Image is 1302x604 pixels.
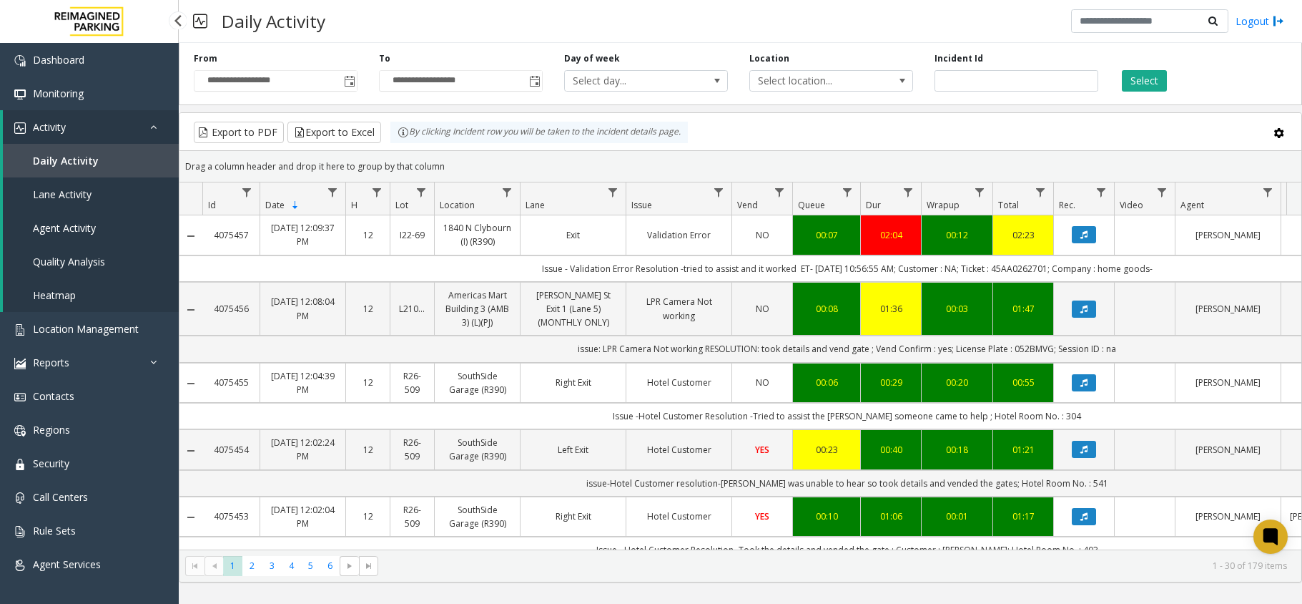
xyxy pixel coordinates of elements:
[33,53,84,67] span: Dashboard
[179,154,1301,179] div: Drag a column header and drop it here to group by that column
[529,228,617,242] a: Exit
[1258,182,1278,202] a: Agent Filter Menu
[269,436,337,463] a: [DATE] 12:02:24 PM
[1184,302,1272,316] a: [PERSON_NAME]
[214,4,332,39] h3: Daily Activity
[440,199,475,211] span: Location
[33,389,74,403] span: Contacts
[320,556,340,575] span: Page 6
[33,524,76,537] span: Rule Sets
[33,255,105,268] span: Quality Analysis
[930,228,984,242] a: 00:12
[802,443,852,457] a: 00:23
[529,510,617,523] a: Right Exit
[341,71,357,91] span: Toggle popup
[755,444,769,456] span: YES
[802,510,852,523] a: 00:10
[262,556,282,575] span: Page 3
[529,443,617,457] a: Left Exit
[14,358,26,369] img: 'icon'
[208,199,216,211] span: Id
[379,52,390,65] label: To
[179,230,202,242] a: Collapse Details
[770,182,789,202] a: Vend Filter Menu
[1180,199,1204,211] span: Agent
[631,199,652,211] span: Issue
[355,376,381,389] a: 12
[194,52,217,65] label: From
[709,182,729,202] a: Issue Filter Menu
[1002,302,1045,316] div: 01:47
[33,187,92,201] span: Lane Activity
[529,288,617,330] a: [PERSON_NAME] St Exit 1 (Lane 5) (MONTHLY ONLY)
[869,302,912,316] div: 01:36
[930,510,984,523] div: 00:01
[179,378,202,389] a: Collapse Details
[211,376,251,389] a: 4075455
[211,510,251,523] a: 4075453
[14,89,26,100] img: 'icon'
[399,503,425,530] a: R26-509
[869,228,912,242] a: 02:04
[269,369,337,396] a: [DATE] 12:04:39 PM
[635,443,723,457] a: Hotel Customer
[179,182,1301,550] div: Data table
[741,302,784,316] a: NO
[14,55,26,67] img: 'icon'
[398,127,409,138] img: infoIcon.svg
[359,556,378,576] span: Go to the last page
[282,556,301,575] span: Page 4
[869,443,912,457] div: 00:40
[869,510,912,523] div: 01:06
[1002,510,1045,523] a: 01:17
[756,376,769,389] span: NO
[340,556,359,576] span: Go to the next page
[14,459,26,470] img: 'icon'
[3,211,179,245] a: Agent Activity
[33,356,69,369] span: Reports
[998,199,1019,211] span: Total
[265,199,285,211] span: Date
[930,443,984,457] div: 00:18
[301,556,320,575] span: Page 5
[33,120,66,134] span: Activity
[1002,228,1045,242] a: 02:23
[635,228,723,242] a: Validation Error
[749,52,789,65] label: Location
[33,288,76,302] span: Heatmap
[287,122,381,143] button: Export to Excel
[802,228,852,242] a: 00:07
[3,177,179,211] a: Lane Activity
[355,443,381,457] a: 12
[387,560,1287,572] kendo-pager-info: 1 - 30 of 179 items
[194,122,284,143] button: Export to PDF
[211,228,251,242] a: 4075457
[355,510,381,523] a: 12
[526,199,545,211] span: Lane
[756,229,769,241] span: NO
[443,369,511,396] a: SouthSide Garage (R390)
[930,376,984,389] a: 00:20
[1002,376,1045,389] a: 00:55
[1184,443,1272,457] a: [PERSON_NAME]
[237,182,257,202] a: Id Filter Menu
[323,182,342,202] a: Date Filter Menu
[211,443,251,457] a: 4075454
[33,154,99,167] span: Daily Activity
[756,303,769,315] span: NO
[399,228,425,242] a: I22-69
[741,376,784,389] a: NO
[1236,14,1284,29] a: Logout
[635,376,723,389] a: Hotel Customer
[1059,199,1075,211] span: Rec.
[741,510,784,523] a: YES
[737,199,758,211] span: Vend
[526,71,542,91] span: Toggle popup
[14,425,26,437] img: 'icon'
[1092,182,1111,202] a: Rec. Filter Menu
[14,122,26,134] img: 'icon'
